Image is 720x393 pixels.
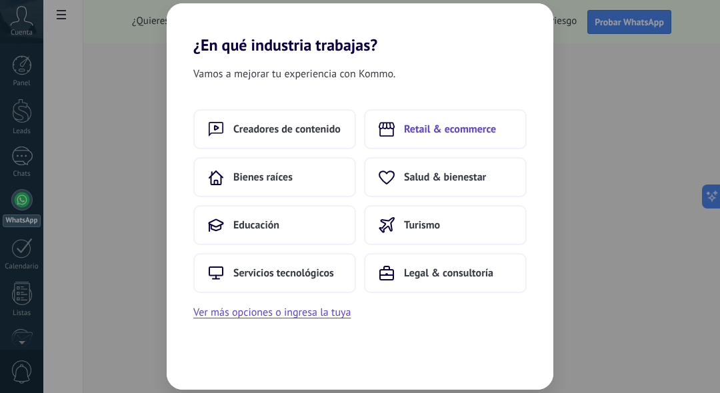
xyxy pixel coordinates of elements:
button: Turismo [364,205,527,245]
button: Retail & ecommerce [364,109,527,149]
span: Retail & ecommerce [404,123,496,136]
button: Ver más opciones o ingresa la tuya [193,304,351,321]
span: Servicios tecnológicos [233,266,334,280]
span: Turismo [404,218,440,232]
span: Salud & bienestar [404,171,486,184]
h2: ¿En qué industria trabajas? [167,3,553,55]
button: Legal & consultoría [364,253,527,293]
span: Bienes raíces [233,171,293,184]
span: Educación [233,218,279,232]
span: Vamos a mejorar tu experiencia con Kommo. [193,65,395,83]
button: Creadores de contenido [193,109,356,149]
button: Servicios tecnológicos [193,253,356,293]
span: Creadores de contenido [233,123,341,136]
span: Legal & consultoría [404,266,493,280]
button: Educación [193,205,356,245]
button: Bienes raíces [193,157,356,197]
button: Salud & bienestar [364,157,527,197]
